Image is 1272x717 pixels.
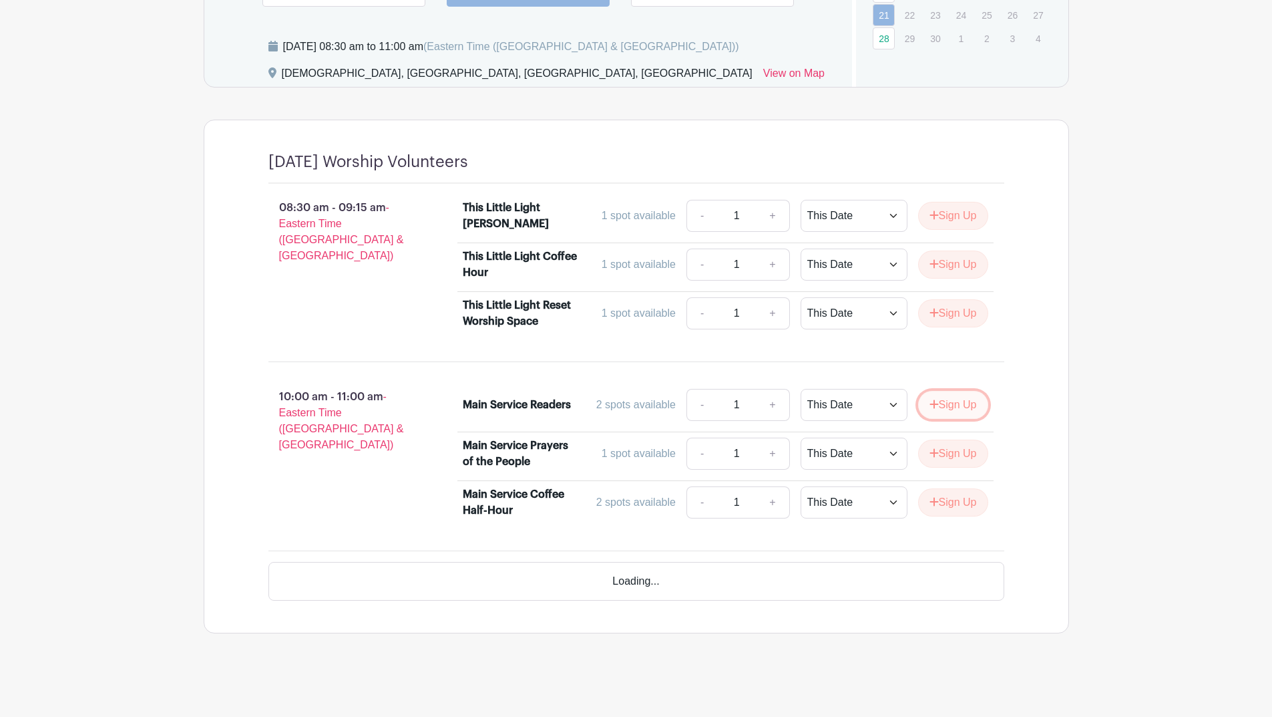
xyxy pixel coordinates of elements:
[756,249,789,281] a: +
[756,297,789,329] a: +
[763,65,825,87] a: View on Map
[686,297,717,329] a: -
[602,446,676,462] div: 1 spot available
[756,486,789,519] a: +
[899,5,921,25] p: 22
[686,486,717,519] a: -
[282,65,753,87] div: [DEMOGRAPHIC_DATA], [GEOGRAPHIC_DATA], [GEOGRAPHIC_DATA], [GEOGRAPHIC_DATA]
[463,200,578,232] div: This Little Light [PERSON_NAME]
[602,305,676,321] div: 1 spot available
[247,194,442,269] p: 08:30 am - 09:15 am
[1027,28,1049,49] p: 4
[463,486,578,519] div: Main Service Coffee Half-Hour
[602,208,676,224] div: 1 spot available
[918,202,988,230] button: Sign Up
[686,249,717,281] a: -
[1002,28,1024,49] p: 3
[686,200,717,232] a: -
[686,438,717,470] a: -
[756,389,789,421] a: +
[686,389,717,421] a: -
[279,391,404,450] span: - Eastern Time ([GEOGRAPHIC_DATA] & [GEOGRAPHIC_DATA])
[873,27,895,49] a: 28
[918,488,988,517] button: Sign Up
[602,257,676,273] div: 1 spot available
[283,39,739,55] div: [DATE] 08:30 am to 11:00 am
[268,152,468,172] h4: [DATE] Worship Volunteers
[247,384,442,458] p: 10:00 am - 11:00 am
[596,494,676,511] div: 2 spots available
[756,438,789,470] a: +
[873,4,895,26] a: 21
[950,28,972,49] p: 1
[950,5,972,25] p: 24
[924,28,946,49] p: 30
[463,297,578,329] div: This Little Light Reset Worship Space
[756,200,789,232] a: +
[899,28,921,49] p: 29
[279,202,404,261] span: - Eastern Time ([GEOGRAPHIC_DATA] & [GEOGRAPHIC_DATA])
[423,41,739,52] span: (Eastern Time ([GEOGRAPHIC_DATA] & [GEOGRAPHIC_DATA]))
[1002,5,1024,25] p: 26
[918,391,988,419] button: Sign Up
[976,28,998,49] p: 2
[924,5,946,25] p: 23
[463,397,571,413] div: Main Service Readers
[918,440,988,468] button: Sign Up
[463,249,578,281] div: This Little Light Coffee Hour
[268,562,1004,601] div: Loading...
[976,5,998,25] p: 25
[463,438,578,470] div: Main Service Prayers of the People
[596,397,676,413] div: 2 spots available
[1027,5,1049,25] p: 27
[918,251,988,279] button: Sign Up
[918,299,988,327] button: Sign Up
